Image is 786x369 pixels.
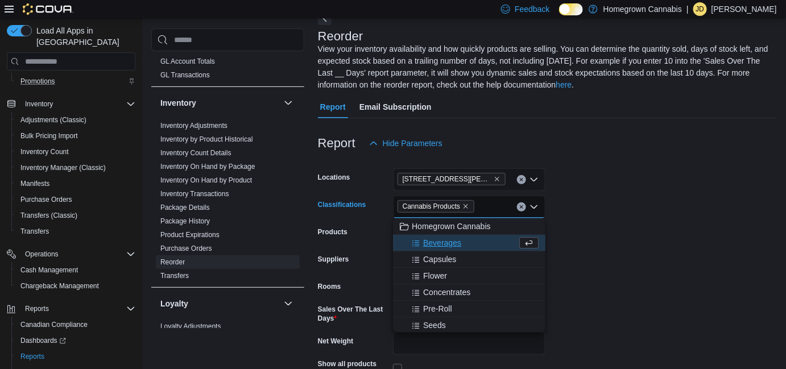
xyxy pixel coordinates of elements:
[393,235,545,251] button: Beverages
[20,302,53,316] button: Reports
[559,3,583,15] input: Dark Mode
[160,322,221,330] a: Loyalty Adjustments
[16,177,54,190] a: Manifests
[16,145,135,159] span: Inventory Count
[16,74,60,88] a: Promotions
[16,161,110,175] a: Inventory Manager (Classic)
[20,266,78,275] span: Cash Management
[160,148,231,157] span: Inventory Count Details
[318,337,353,346] label: Net Weight
[517,175,526,184] button: Clear input
[16,279,104,293] a: Chargeback Management
[20,227,49,236] span: Transfers
[603,2,682,16] p: Homegrown Cannabis
[2,301,140,317] button: Reports
[11,278,140,294] button: Chargeback Management
[318,255,349,264] label: Suppliers
[403,173,491,185] span: [STREET_ADDRESS][PERSON_NAME]
[16,209,135,222] span: Transfers (Classic)
[160,121,227,130] span: Inventory Adjustments
[20,281,99,291] span: Chargeback Management
[693,2,707,16] div: Jordan Denomme
[16,209,82,222] a: Transfers (Classic)
[16,129,82,143] a: Bulk Pricing Import
[11,73,140,89] button: Promotions
[160,203,210,212] span: Package Details
[160,298,188,309] h3: Loyalty
[160,322,221,331] span: Loyalty Adjustments
[318,305,388,323] label: Sales Over The Last Days
[318,200,366,209] label: Classifications
[11,176,140,192] button: Manifests
[16,193,77,206] a: Purchase Orders
[11,317,140,333] button: Canadian Compliance
[383,138,442,149] span: Hide Parameters
[403,201,460,212] span: Cannabis Products
[160,135,253,144] span: Inventory by Product Historical
[16,113,91,127] a: Adjustments (Classic)
[16,263,135,277] span: Cash Management
[398,200,474,213] span: Cannabis Products
[151,55,304,86] div: Finance
[16,350,49,363] a: Reports
[160,190,229,198] a: Inventory Transactions
[494,176,500,183] button: Remove 173 Christina St N from selection in this group
[711,2,777,16] p: [PERSON_NAME]
[20,320,88,329] span: Canadian Compliance
[529,202,539,212] button: Close list of options
[151,119,304,287] div: Inventory
[529,175,539,184] button: Open list of options
[20,97,135,111] span: Inventory
[151,320,304,351] div: Loyalty
[398,173,506,185] span: 173 Christina St N
[16,263,82,277] a: Cash Management
[160,230,220,239] span: Product Expirations
[160,163,255,171] a: Inventory On Hand by Package
[423,237,461,248] span: Beverages
[16,129,135,143] span: Bulk Pricing Import
[696,2,705,16] span: JD
[462,203,469,210] button: Remove Cannabis Products from selection in this group
[20,195,72,204] span: Purchase Orders
[20,115,86,125] span: Adjustments (Classic)
[318,282,341,291] label: Rooms
[11,144,140,160] button: Inventory Count
[160,97,196,109] h3: Inventory
[160,258,185,266] a: Reorder
[160,176,252,185] span: Inventory On Hand by Product
[20,163,106,172] span: Inventory Manager (Classic)
[318,227,348,237] label: Products
[20,302,135,316] span: Reports
[11,112,140,128] button: Adjustments (Classic)
[365,132,447,155] button: Hide Parameters
[20,131,78,140] span: Bulk Pricing Import
[16,193,135,206] span: Purchase Orders
[160,71,210,79] a: GL Transactions
[11,223,140,239] button: Transfers
[16,177,135,190] span: Manifests
[20,179,49,188] span: Manifests
[16,279,135,293] span: Chargeback Management
[16,145,73,159] a: Inventory Count
[20,336,66,345] span: Dashboards
[20,77,55,86] span: Promotions
[318,30,363,43] h3: Reorder
[32,25,135,48] span: Load All Apps in [GEOGRAPHIC_DATA]
[393,251,545,268] button: Capsules
[11,333,140,349] a: Dashboards
[20,147,69,156] span: Inventory Count
[423,254,456,265] span: Capsules
[160,258,185,267] span: Reorder
[320,96,346,118] span: Report
[160,217,210,225] a: Package History
[556,80,572,89] a: here
[160,189,229,198] span: Inventory Transactions
[16,113,135,127] span: Adjustments (Classic)
[393,268,545,284] button: Flower
[160,298,279,309] button: Loyalty
[2,246,140,262] button: Operations
[318,43,771,91] div: View your inventory availability and how quickly products are selling. You can determine the quan...
[393,301,545,317] button: Pre-Roll
[160,162,255,171] span: Inventory On Hand by Package
[423,287,470,298] span: Concentrates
